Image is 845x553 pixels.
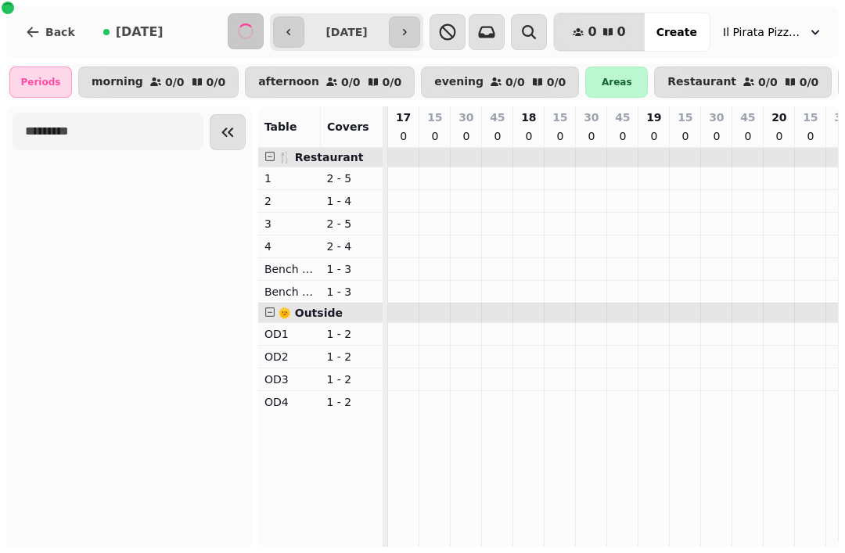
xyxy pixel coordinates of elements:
p: 1 - 2 [326,372,376,387]
button: 00 [554,13,644,51]
p: OD4 [264,394,315,410]
p: 15 [678,110,692,125]
p: afternoon [258,76,319,88]
p: 0 / 0 [758,77,778,88]
p: 0 [804,128,817,144]
p: 30 [709,110,724,125]
button: morning0/00/0 [78,66,239,98]
p: 0 [648,128,660,144]
span: Table [264,120,297,133]
div: Areas [585,66,648,98]
p: 0 / 0 [800,77,819,88]
p: Bench Left [264,261,315,277]
span: 🌞 Outside [278,307,343,319]
p: morning [92,76,143,88]
p: 1 - 2 [326,326,376,342]
span: Create [656,27,697,38]
p: 45 [615,110,630,125]
p: 1 - 3 [326,284,376,300]
button: Collapse sidebar [210,114,246,150]
p: 45 [740,110,755,125]
p: 0 / 0 [383,77,402,88]
button: Il Pirata Pizzata [714,18,832,46]
button: evening0/00/0 [421,66,579,98]
p: 0 [554,128,566,144]
p: 17 [396,110,411,125]
p: 19 [646,110,661,125]
p: 18 [521,110,536,125]
button: [DATE] [91,13,176,51]
p: 0 / 0 [207,77,226,88]
button: Create [644,13,710,51]
span: Back [45,27,75,38]
p: 1 [264,171,315,186]
p: 0 [460,128,473,144]
p: 30 [584,110,599,125]
p: OD3 [264,372,315,387]
p: 30 [458,110,473,125]
p: 0 [523,128,535,144]
span: 0 [617,26,626,38]
p: 0 [617,128,629,144]
p: 2 - 5 [326,171,376,186]
p: 3 [264,216,315,232]
span: Covers [327,120,369,133]
span: 🍴 Restaurant [278,151,364,163]
p: 1 - 2 [326,349,376,364]
p: 0 / 0 [505,77,525,88]
p: 0 [710,128,723,144]
p: 0 [429,128,441,144]
button: Back [13,13,88,51]
p: 0 [742,128,754,144]
p: OD2 [264,349,315,364]
p: 2 [264,193,315,209]
p: 0 / 0 [341,77,361,88]
p: 4 [264,239,315,254]
span: 0 [588,26,596,38]
p: OD1 [264,326,315,342]
p: 0 [585,128,598,144]
p: 45 [490,110,505,125]
span: Il Pirata Pizzata [723,24,801,40]
p: 15 [552,110,567,125]
p: 0 [773,128,786,144]
p: 15 [803,110,818,125]
p: 0 / 0 [547,77,566,88]
div: Periods [9,66,72,98]
p: Bench Right [264,284,315,300]
p: 15 [427,110,442,125]
p: 1 - 3 [326,261,376,277]
p: 2 - 4 [326,239,376,254]
button: afternoon0/00/0 [245,66,415,98]
p: 0 [491,128,504,144]
p: Restaurant [667,76,736,88]
p: 0 / 0 [165,77,185,88]
button: Restaurant0/00/0 [654,66,832,98]
p: evening [434,76,484,88]
p: 1 - 4 [326,193,376,209]
span: [DATE] [116,26,164,38]
p: 0 [397,128,410,144]
p: 2 - 5 [326,216,376,232]
p: 20 [771,110,786,125]
p: 0 [679,128,692,144]
p: 1 - 2 [326,394,376,410]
